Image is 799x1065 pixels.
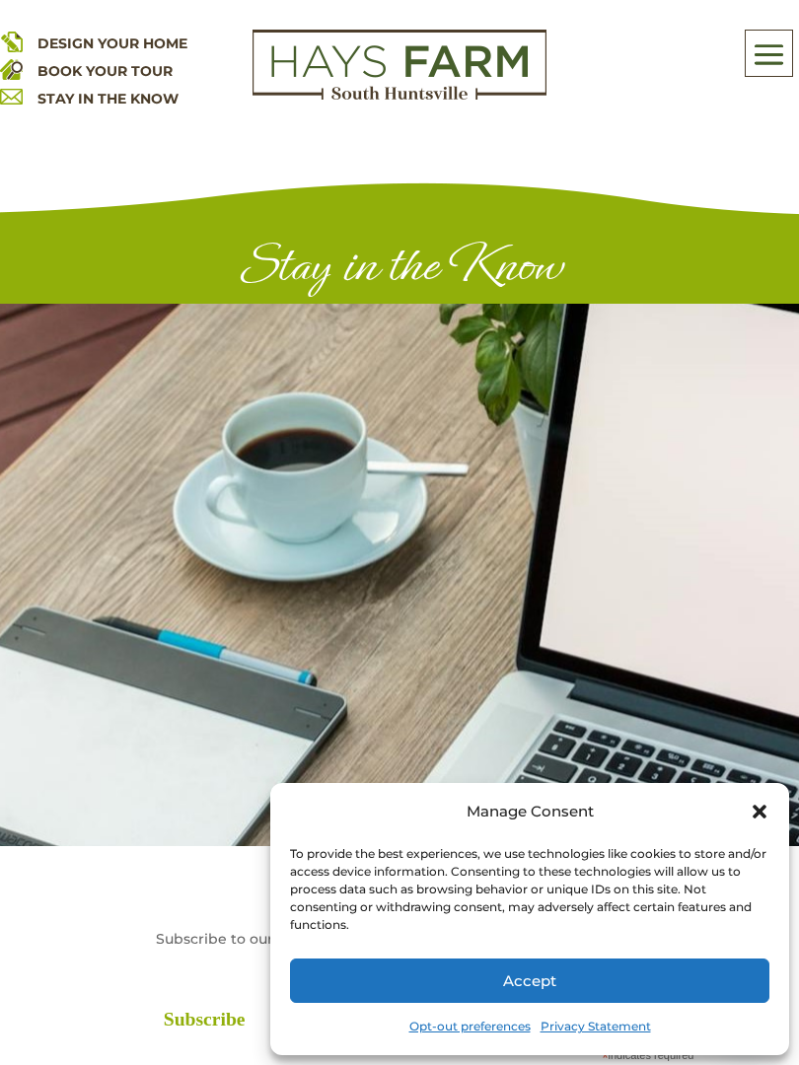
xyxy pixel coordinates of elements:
[164,1044,694,1063] div: indicates required
[290,958,769,1003] button: Accept
[750,802,769,821] div: Close dialog
[37,90,179,107] a: STAY IN THE KNOW
[467,798,594,825] div: Manage Consent
[37,62,173,80] a: BOOK YOUR TOUR
[541,1013,651,1040] a: Privacy Statement
[253,87,546,105] a: hays farm homes huntsville development
[409,1013,531,1040] a: Opt-out preferences
[164,1010,716,1029] h2: Subscribe
[290,845,767,934] div: To provide the best experiences, we use technologies like cookies to store and/or access device i...
[80,236,719,304] h1: Stay in the Know
[144,925,655,980] p: Subscribe to our e-newsletter to keep in touch with the latest news from [PERSON_NAME] Farm!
